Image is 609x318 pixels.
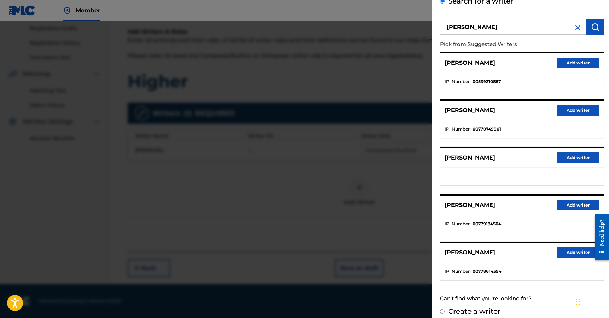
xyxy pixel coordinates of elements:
strong: 00770749901 [473,126,501,132]
span: IPI Number : [445,126,471,132]
iframe: Resource Center [589,209,609,266]
img: MLC Logo [8,5,36,16]
strong: 00779134504 [473,221,501,227]
img: close [574,23,582,32]
button: Add writer [557,105,599,116]
div: Can't find what you're looking for? [440,291,604,306]
p: [PERSON_NAME] [445,201,495,209]
img: Search Works [591,23,599,31]
strong: 00778614594 [473,268,502,274]
strong: 00539210857 [473,79,501,85]
label: Create a writer [448,307,500,316]
span: IPI Number : [445,268,471,274]
span: IPI Number : [445,221,471,227]
span: IPI Number : [445,79,471,85]
button: Add writer [557,200,599,210]
input: Search writer's name or IPI Number [440,19,586,35]
p: [PERSON_NAME] [445,154,495,162]
p: [PERSON_NAME] [445,106,495,115]
p: Pick from Suggested Writers [440,37,564,52]
button: Add writer [557,152,599,163]
div: Drag [576,291,580,312]
iframe: Chat Widget [574,284,609,318]
span: Member [76,6,100,15]
button: Add writer [557,247,599,258]
p: [PERSON_NAME] [445,59,495,67]
button: Add writer [557,58,599,68]
p: [PERSON_NAME] [445,248,495,257]
img: Top Rightsholder [63,6,71,15]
